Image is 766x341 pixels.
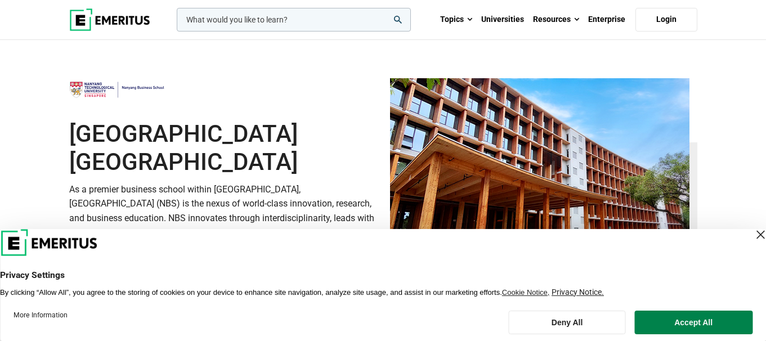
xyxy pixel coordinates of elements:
img: Nanyang Technological University Nanyang Business School [390,78,689,285]
input: woocommerce-product-search-field-0 [177,8,411,32]
p: As a premier business school within [GEOGRAPHIC_DATA], [GEOGRAPHIC_DATA] (NBS) is the nexus of wo... [69,182,377,283]
a: Login [635,8,697,32]
h1: [GEOGRAPHIC_DATA] [GEOGRAPHIC_DATA] [69,120,377,177]
img: Nanyang Technological University Nanyang Business School [69,74,165,106]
